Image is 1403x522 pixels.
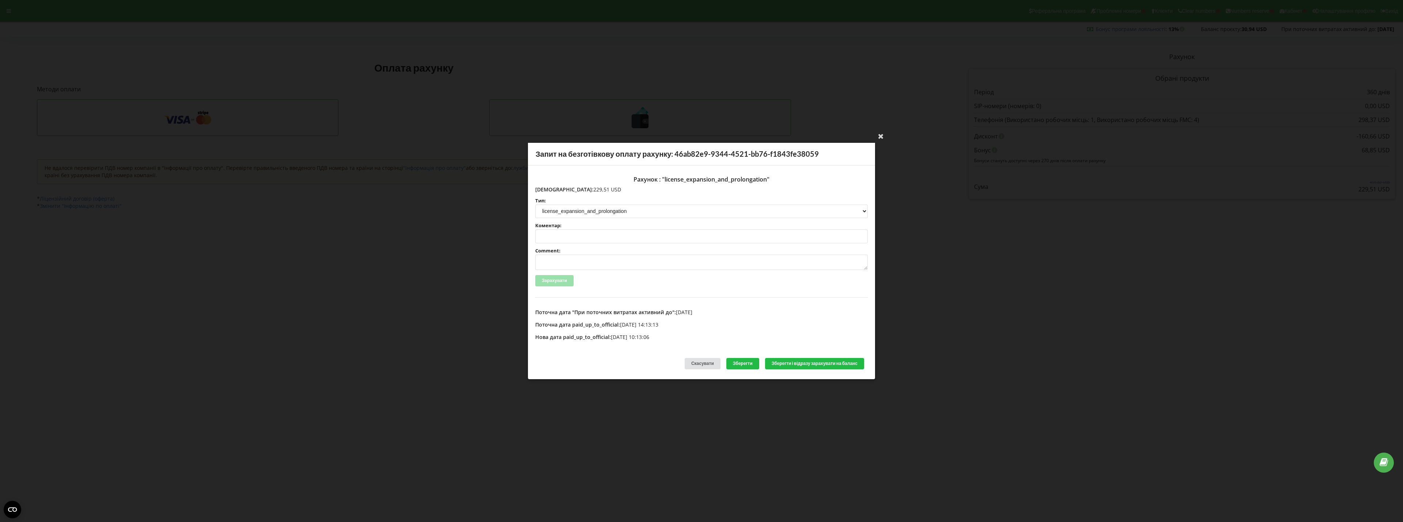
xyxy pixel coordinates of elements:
label: Тип: [535,198,868,203]
span: Нова дата paid_up_to_official: [535,334,611,340]
span: [DEMOGRAPHIC_DATA]: [535,186,593,193]
p: [DATE] 14:13:13 [535,321,868,328]
span: Поточна дата "При поточних витратах активний до": [535,309,676,316]
label: Коментар: [535,223,868,228]
p: [DATE] [535,309,868,316]
p: [DATE] 10:13:06 [535,334,868,341]
p: 229,51 USD [535,186,868,193]
div: Запит на безготівкову оплату рахунку: 46ab82e9-9344-4521-bb76-f1843fe38059 [528,143,875,165]
label: Comment: [535,248,868,253]
button: Зберегти і відразу зарахувати на баланс [765,358,864,369]
button: Open CMP widget [4,501,21,518]
div: Скасувати [685,358,720,369]
div: Рахунок : "license_expansion_and_prolongation" [535,173,868,186]
button: Зберегти [726,358,759,369]
span: Поточна дата paid_up_to_official: [535,321,620,328]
